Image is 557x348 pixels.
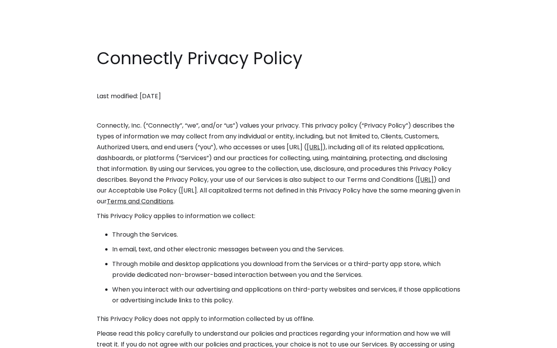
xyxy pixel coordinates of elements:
[97,91,460,102] p: Last modified: [DATE]
[97,314,460,324] p: This Privacy Policy does not apply to information collected by us offline.
[107,197,173,206] a: Terms and Conditions
[307,143,323,152] a: [URL]
[15,334,46,345] ul: Language list
[112,259,460,280] li: Through mobile and desktop applications you download from the Services or a third-party app store...
[8,334,46,345] aside: Language selected: English
[97,211,460,222] p: This Privacy Policy applies to information we collect:
[418,175,434,184] a: [URL]
[112,229,460,240] li: Through the Services.
[112,284,460,306] li: When you interact with our advertising and applications on third-party websites and services, if ...
[97,120,460,207] p: Connectly, Inc. (“Connectly”, “we”, and/or “us”) values your privacy. This privacy policy (“Priva...
[97,46,460,70] h1: Connectly Privacy Policy
[97,76,460,87] p: ‍
[97,106,460,116] p: ‍
[112,244,460,255] li: In email, text, and other electronic messages between you and the Services.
